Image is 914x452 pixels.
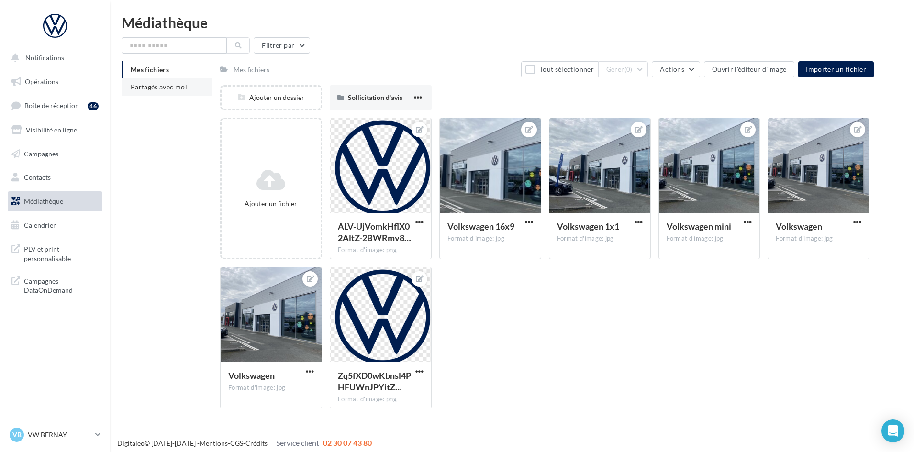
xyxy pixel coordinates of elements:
[6,48,100,68] button: Notifications
[881,419,904,442] div: Open Intercom Messenger
[338,370,411,392] span: Zq5fXD0wKbnsl4PHFUWnJPYitZ8rW6KgqhUH0B196m6Jl-lr61PflsD9BnzvuFjsgnkteNVRdnlRezd0=s0
[25,54,64,62] span: Notifications
[776,221,822,232] span: Volkswagen
[225,199,317,209] div: Ajouter un fichier
[338,395,424,404] div: Format d'image: png
[338,221,411,243] span: ALV-UjVomkHflX02AltZ-2BWRmv80AveAUEtBt-3gd3G7FYu1skd269n
[24,149,58,157] span: Campagnes
[122,15,903,30] div: Médiathèque
[24,275,99,295] span: Campagnes DataOnDemand
[6,72,104,92] a: Opérations
[348,93,402,101] span: Sollicitation d'avis
[447,234,533,243] div: Format d'image: jpg
[26,126,77,134] span: Visibilité en ligne
[447,221,514,232] span: Volkswagen 16x9
[131,83,187,91] span: Partagés avec moi
[323,438,372,447] span: 02 30 07 43 80
[234,65,269,75] div: Mes fichiers
[200,439,228,447] a: Mentions
[6,191,104,211] a: Médiathèque
[117,439,145,447] a: Digitaleo
[230,439,243,447] a: CGS
[254,37,310,54] button: Filtrer par
[776,234,861,243] div: Format d'image: jpg
[521,61,598,77] button: Tout sélectionner
[6,167,104,187] a: Contacts
[245,439,268,447] a: Crédits
[667,234,752,243] div: Format d'image: jpg
[276,438,319,447] span: Service client
[228,384,314,392] div: Format d'image: jpg
[24,221,56,229] span: Calendrier
[660,65,684,73] span: Actions
[131,66,169,74] span: Mes fichiers
[667,221,731,232] span: Volkswagen mini
[6,271,104,299] a: Campagnes DataOnDemand
[24,243,99,263] span: PLV et print personnalisable
[24,197,63,205] span: Médiathèque
[557,234,643,243] div: Format d'image: jpg
[6,120,104,140] a: Visibilité en ligne
[798,61,874,77] button: Importer un fichier
[25,77,58,86] span: Opérations
[557,221,619,232] span: Volkswagen 1x1
[704,61,794,77] button: Ouvrir l'éditeur d'image
[652,61,700,77] button: Actions
[6,95,104,116] a: Boîte de réception46
[6,144,104,164] a: Campagnes
[24,173,51,181] span: Contacts
[12,430,22,440] span: VB
[624,66,633,73] span: (0)
[228,370,275,381] span: Volkswagen
[24,101,79,110] span: Boîte de réception
[222,93,321,102] div: Ajouter un dossier
[6,215,104,235] a: Calendrier
[28,430,91,440] p: VW BERNAY
[117,439,372,447] span: © [DATE]-[DATE] - - -
[6,239,104,267] a: PLV et print personnalisable
[338,246,424,254] div: Format d'image: png
[8,426,102,444] a: VB VW BERNAY
[806,65,866,73] span: Importer un fichier
[88,102,99,110] div: 46
[598,61,648,77] button: Gérer(0)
